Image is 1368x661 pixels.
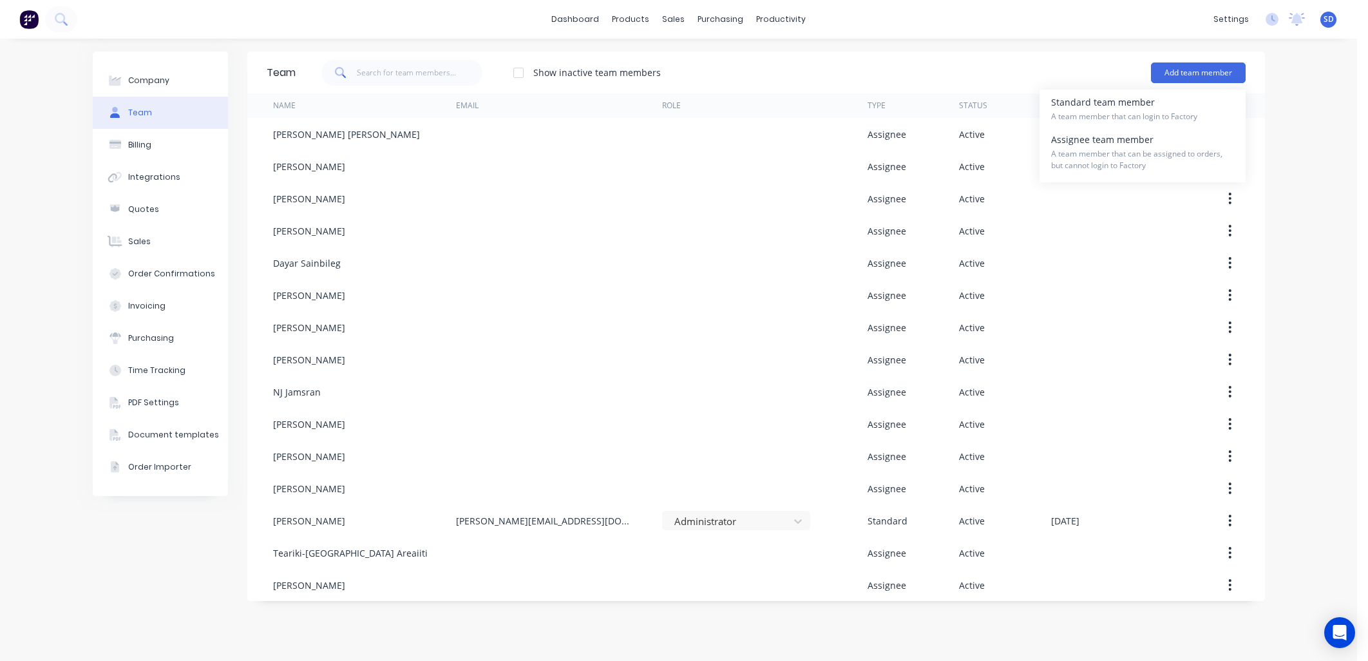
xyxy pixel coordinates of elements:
div: Assignee [868,256,906,270]
div: Show inactive team members [533,66,661,79]
div: Active [959,128,985,141]
div: [PERSON_NAME] [273,192,345,206]
span: A team member that can login to Factory [1051,111,1234,122]
div: Assignee [868,482,906,495]
div: Active [959,224,985,238]
div: Assignee [868,385,906,399]
div: Assignee [868,546,906,560]
div: Billing [128,139,151,151]
button: Billing [93,129,228,161]
div: [PERSON_NAME] [273,579,345,592]
div: Purchasing [128,332,174,344]
button: Standard team member A team member that can login to Factory [1040,93,1246,130]
a: dashboard [545,10,605,29]
div: [PERSON_NAME] [273,353,345,367]
div: [PERSON_NAME] [273,321,345,334]
button: Order Confirmations [93,258,228,290]
div: [PERSON_NAME][EMAIL_ADDRESS][DOMAIN_NAME] [456,514,636,528]
div: Active [959,321,985,334]
button: Assignee team member A team member that can be assigned to orders, but cannot login to Factory [1040,130,1246,179]
div: Assignee [868,321,906,334]
div: Open Intercom Messenger [1324,617,1355,648]
button: Integrations [93,161,228,193]
div: Active [959,385,985,399]
div: Status [959,100,987,111]
div: Assignee team member [1051,130,1234,179]
div: [DATE] [1051,514,1079,528]
div: Assignee [868,224,906,238]
div: Active [959,192,985,206]
input: Search for team members... [357,60,482,86]
div: Team [128,107,152,119]
div: Active [959,289,985,302]
div: Dayar Sainbileg [273,256,341,270]
div: Integrations [128,171,180,183]
div: Sales [128,236,151,247]
div: Name [273,100,296,111]
button: PDF Settings [93,387,228,419]
div: Teariki-[GEOGRAPHIC_DATA] Areaiiti [273,546,428,560]
div: Team [267,65,296,81]
div: Active [959,417,985,431]
div: Company [128,75,169,86]
div: [PERSON_NAME] [273,514,345,528]
div: Order Importer [128,461,191,473]
div: Active [959,514,985,528]
div: Active [959,579,985,592]
div: NJ Jamsran [273,385,321,399]
span: SD [1324,14,1334,25]
div: [PERSON_NAME] [273,450,345,463]
button: Company [93,64,228,97]
div: Assignee [868,192,906,206]
div: products [605,10,656,29]
div: Assignee [868,353,906,367]
img: Factory [19,10,39,29]
div: Active [959,256,985,270]
button: Time Tracking [93,354,228,387]
div: [PERSON_NAME] [273,224,345,238]
div: Type [868,100,886,111]
button: Sales [93,225,228,258]
div: Document templates [128,429,219,441]
div: [PERSON_NAME] [PERSON_NAME] [273,128,420,141]
button: Purchasing [93,322,228,354]
div: [PERSON_NAME] [273,482,345,495]
button: Document templates [93,419,228,451]
div: [PERSON_NAME] [273,289,345,302]
div: Order Confirmations [128,268,215,280]
div: Active [959,546,985,560]
span: A team member that can be assigned to orders, but cannot login to Factory [1051,148,1234,171]
div: Standard team member [1051,93,1234,130]
div: sales [656,10,691,29]
div: purchasing [691,10,750,29]
button: Add team member [1151,62,1246,83]
div: Assignee [868,417,906,431]
div: Active [959,160,985,173]
div: Assignee [868,450,906,463]
div: [PERSON_NAME] [273,160,345,173]
div: Assignee [868,289,906,302]
div: Invoicing [128,300,166,312]
div: Assignee [868,579,906,592]
div: Time Tracking [128,365,185,376]
div: Email [456,100,479,111]
button: Team [93,97,228,129]
div: Role [662,100,681,111]
button: Quotes [93,193,228,225]
div: PDF Settings [128,397,179,408]
div: productivity [750,10,812,29]
button: Order Importer [93,451,228,483]
button: Invoicing [93,290,228,322]
div: Standard [868,514,907,528]
div: Assignee [868,160,906,173]
div: Assignee [868,128,906,141]
div: Active [959,450,985,463]
div: Active [959,482,985,495]
div: [PERSON_NAME] [273,417,345,431]
div: Active [959,353,985,367]
div: Quotes [128,204,159,215]
div: settings [1207,10,1255,29]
